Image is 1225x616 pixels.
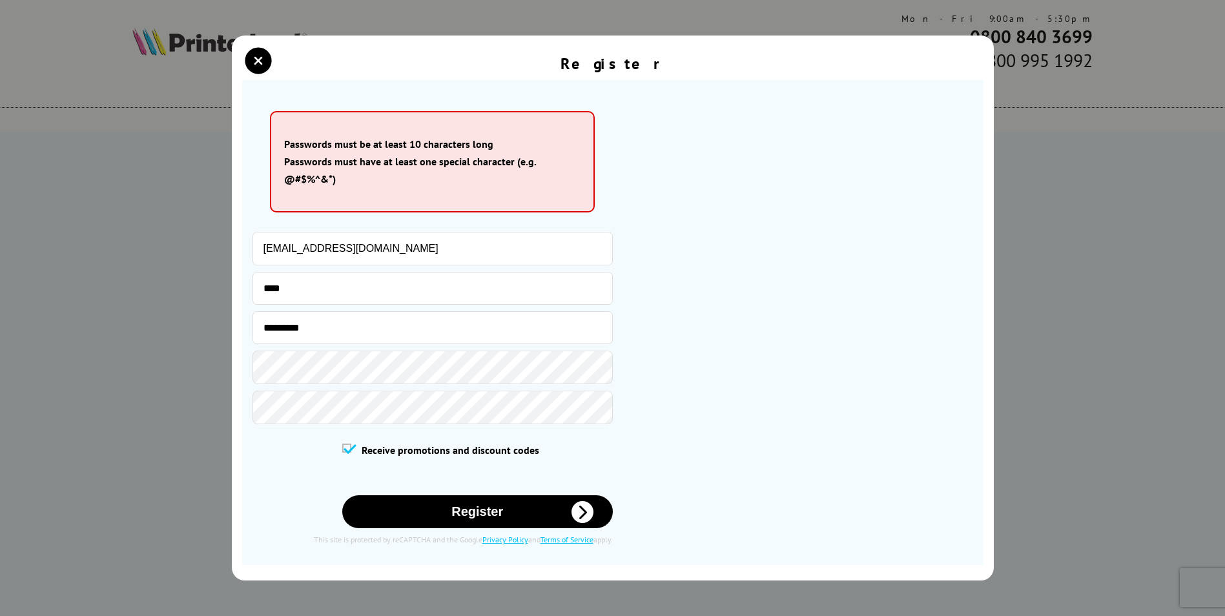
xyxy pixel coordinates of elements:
[252,232,613,265] input: Email
[540,535,593,544] a: Terms of Service
[249,51,268,70] button: close modal
[362,444,539,457] span: Receive promotions and discount codes
[561,54,664,74] div: Register
[284,136,580,189] p: Passwords must be at least 10 characters long Passwords must have at least one special character ...
[342,495,613,528] button: Register
[482,535,528,544] a: Privacy Policy
[252,535,613,544] div: This site is protected by reCAPTCHA and the Google and apply.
